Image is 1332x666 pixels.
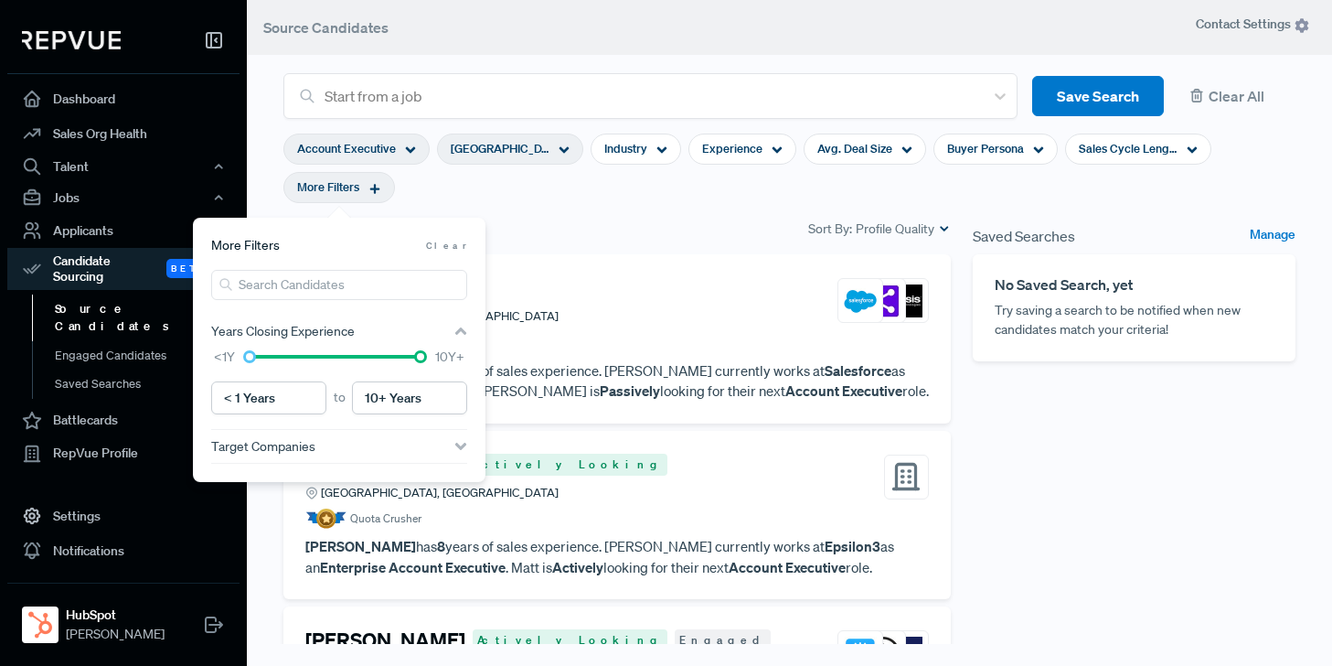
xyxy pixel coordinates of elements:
[947,140,1024,157] span: Buyer Persona
[867,285,900,317] img: ShareThis
[32,370,264,399] a: Saved Searches
[817,140,892,157] span: Avg. Deal Size
[66,606,165,625] strong: HubSpot
[211,315,467,348] button: Years Closing Experience
[211,430,467,463] button: Target Companies
[785,381,902,400] strong: Account Executive
[211,324,355,338] span: Years Closing Experience
[702,140,762,157] span: Experience
[7,583,240,651] a: HubSpotHubSpot[PERSON_NAME]
[214,348,235,367] span: <1Y
[7,403,240,438] a: Battlecards
[973,225,1075,247] span: Saved Searches
[473,629,667,651] span: Actively Looking
[211,381,467,414] div: to
[297,140,396,157] span: Account Executive
[856,220,934,239] span: Profile Quality
[825,537,880,555] strong: Epsilon3
[825,361,891,380] strong: Salesforce
[729,558,846,576] strong: Account Executive
[7,533,240,568] a: Notifications
[320,558,506,576] strong: Enterprise Account Executive
[890,285,922,317] img: Basis Technologies
[844,285,877,317] img: Salesforce
[7,81,240,116] a: Dashboard
[297,178,359,196] span: More Filters
[32,341,264,371] a: Engaged Candidates
[66,625,165,644] span: [PERSON_NAME]
[166,259,212,278] span: Beta
[32,295,264,341] a: Source Candidates
[211,381,326,414] input: 0
[451,140,549,157] span: [GEOGRAPHIC_DATA], [GEOGRAPHIC_DATA]
[22,31,121,49] img: RepVue
[26,610,55,639] img: HubSpot
[7,151,240,182] button: Talent
[995,301,1273,339] p: Try saving a search to be notified when new candidates match your criteria!
[350,510,421,527] span: Quota Crusher
[305,536,929,577] p: has years of sales experience. [PERSON_NAME] currently works at as an . Matt is looking for their...
[1250,225,1295,247] a: Manage
[352,381,467,414] input: 11
[211,270,467,300] input: Search Candidates
[437,537,445,555] strong: 8
[305,628,465,652] h4: [PERSON_NAME]
[305,360,929,402] p: has years of sales experience. [PERSON_NAME] currently works at as a . [PERSON_NAME] is looking f...
[600,381,660,400] strong: Passively
[211,439,315,454] span: Target Companies
[321,484,559,501] span: [GEOGRAPHIC_DATA], [GEOGRAPHIC_DATA]
[7,248,240,290] button: Candidate Sourcing Beta
[305,537,416,555] strong: [PERSON_NAME]
[808,220,951,239] div: Sort By:
[1079,140,1177,157] span: Sales Cycle Length
[7,499,240,533] a: Settings
[473,454,667,476] span: Actively Looking
[995,276,1273,294] h6: No Saved Search, yet
[7,248,240,290] div: Candidate Sourcing
[1196,15,1310,34] span: Contact Settings
[7,182,240,213] button: Jobs
[7,116,240,151] a: Sales Org Health
[7,438,240,469] button: RepVue Profile
[1032,76,1164,117] button: Save Search
[1178,76,1295,117] button: Clear All
[263,18,389,37] span: Source Candidates
[7,213,240,248] a: Applicants
[211,236,280,255] span: More Filters
[675,629,771,651] span: Engaged
[604,140,647,157] span: Industry
[426,239,467,252] span: Clear
[305,509,346,529] img: Quota Badge
[552,558,603,576] strong: Actively
[435,348,464,367] span: 10Y+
